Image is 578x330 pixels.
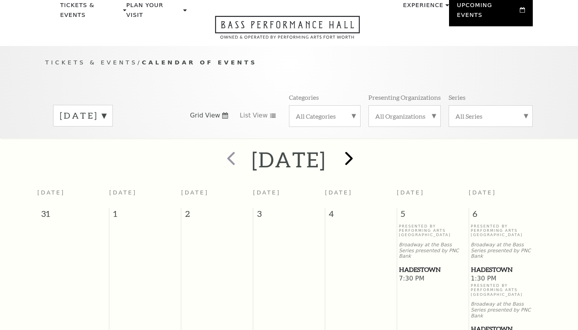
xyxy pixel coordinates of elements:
[109,208,181,224] span: 1
[334,146,363,174] button: next
[240,111,268,120] span: List View
[471,275,539,283] span: 1:30 PM
[469,208,541,224] span: 6
[399,275,466,283] span: 7:30 PM
[471,265,538,275] span: Hadestown
[471,301,539,319] p: Broadway at the Bass Series presented by PNC Bank
[471,224,539,237] p: Presented By Performing Arts [GEOGRAPHIC_DATA]
[181,208,253,224] span: 2
[455,112,526,120] label: All Series
[37,189,65,196] span: [DATE]
[469,189,496,196] span: [DATE]
[253,208,325,224] span: 3
[325,208,397,224] span: 4
[399,224,466,237] p: Presented By Performing Arts [GEOGRAPHIC_DATA]
[375,112,434,120] label: All Organizations
[181,189,209,196] span: [DATE]
[325,189,352,196] span: [DATE]
[399,265,466,275] span: Hadestown
[397,189,424,196] span: [DATE]
[37,208,109,224] span: 31
[126,0,181,24] p: Plan Your Visit
[471,242,539,259] p: Broadway at the Bass Series presented by PNC Bank
[60,0,121,24] p: Tickets & Events
[60,110,106,122] label: [DATE]
[403,0,444,15] p: Experience
[253,189,281,196] span: [DATE]
[449,93,466,101] p: Series
[471,283,539,297] p: Presented By Performing Arts [GEOGRAPHIC_DATA]
[397,208,469,224] span: 5
[215,146,244,174] button: prev
[399,242,466,259] p: Broadway at the Bass Series presented by PNC Bank
[252,147,326,172] h2: [DATE]
[45,58,533,68] p: /
[109,189,137,196] span: [DATE]
[45,59,138,66] span: Tickets & Events
[289,93,319,101] p: Categories
[457,0,518,24] p: Upcoming Events
[142,59,257,66] span: Calendar of Events
[368,93,441,101] p: Presenting Organizations
[296,112,354,120] label: All Categories
[190,111,220,120] span: Grid View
